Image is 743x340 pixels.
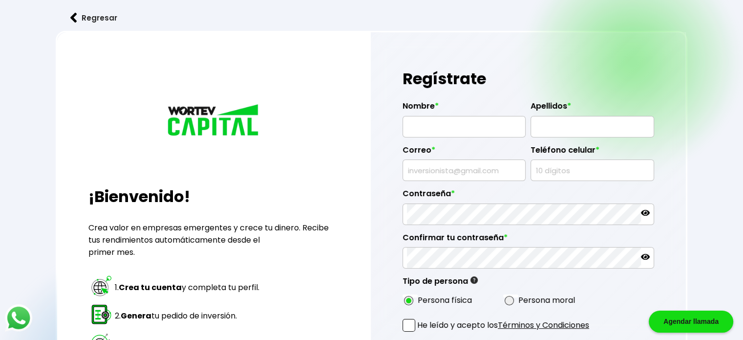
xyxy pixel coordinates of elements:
strong: Genera [121,310,151,321]
td: 2. tu pedido de inversión. [114,302,262,330]
label: Teléfono celular [531,145,654,160]
div: Agendar llamada [649,311,733,333]
td: 1. y completa tu perfil. [114,274,262,301]
img: paso 2 [90,303,113,326]
label: Persona física [418,294,472,306]
p: He leído y acepto los [417,319,589,331]
label: Persona moral [518,294,575,306]
a: flecha izquierdaRegresar [56,5,687,31]
img: flecha izquierda [70,13,77,23]
h2: ¡Bienvenido! [88,185,339,208]
a: Términos y Condiciones [498,319,589,331]
button: Regresar [56,5,132,31]
label: Contraseña [403,189,654,204]
label: Correo [403,145,526,160]
strong: Crea tu cuenta [119,282,182,293]
label: Confirmar tu contraseña [403,233,654,248]
img: logo_wortev_capital [165,103,263,139]
img: logos_whatsapp-icon.242b2217.svg [5,304,32,332]
img: gfR76cHglkPwleuBLjWdxeZVvX9Wp6JBDmjRYY8JYDQn16A2ICN00zLTgIroGa6qie5tIuWH7V3AapTKqzv+oMZsGfMUqL5JM... [470,276,478,284]
img: paso 1 [90,274,113,297]
label: Tipo de persona [403,276,478,291]
label: Apellidos [531,101,654,116]
p: Crea valor en empresas emergentes y crece tu dinero. Recibe tus rendimientos automáticamente desd... [88,222,339,258]
h1: Regístrate [403,64,654,93]
label: Nombre [403,101,526,116]
input: inversionista@gmail.com [407,160,521,181]
input: 10 dígitos [535,160,649,181]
